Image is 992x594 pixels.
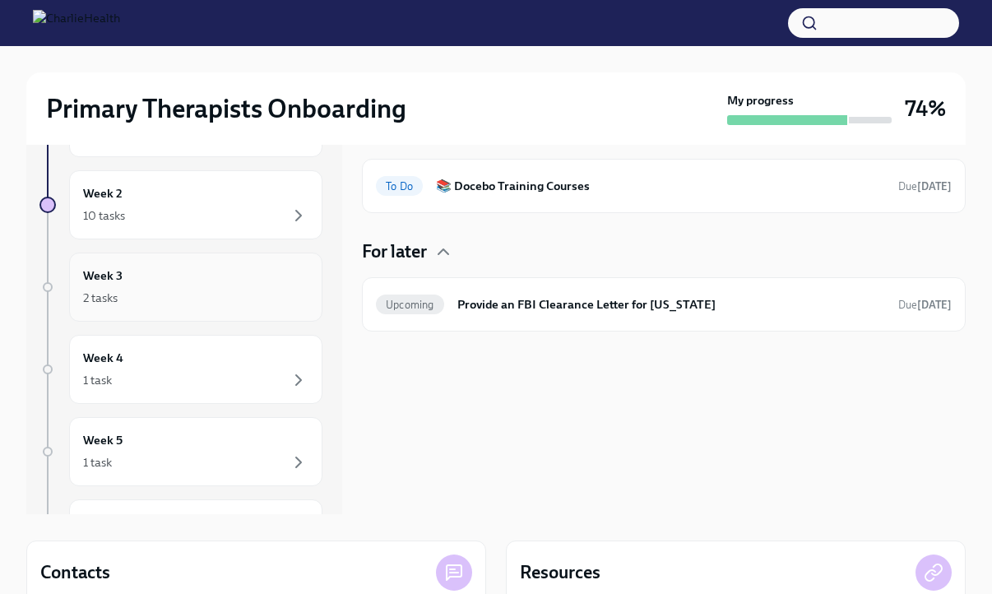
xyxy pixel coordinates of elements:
[83,431,123,449] h6: Week 5
[83,513,123,531] h6: Week 6
[457,295,885,313] h6: Provide an FBI Clearance Letter for [US_STATE]
[898,179,952,194] span: August 19th, 2025 07:00
[376,173,952,199] a: To Do📚 Docebo Training CoursesDue[DATE]
[727,92,794,109] strong: My progress
[40,560,110,585] h4: Contacts
[83,207,125,224] div: 10 tasks
[362,239,966,264] div: For later
[917,180,952,193] strong: [DATE]
[520,560,600,585] h4: Resources
[362,239,427,264] h4: For later
[898,297,952,313] span: September 11th, 2025 07:00
[898,299,952,311] span: Due
[83,349,123,367] h6: Week 4
[83,454,112,471] div: 1 task
[376,180,423,193] span: To Do
[83,267,123,285] h6: Week 3
[917,299,952,311] strong: [DATE]
[46,92,406,125] h2: Primary Therapists Onboarding
[898,180,952,193] span: Due
[83,290,118,306] div: 2 tasks
[39,335,322,404] a: Week 41 task
[376,299,444,311] span: Upcoming
[39,499,322,568] a: Week 6
[436,177,885,195] h6: 📚 Docebo Training Courses
[39,170,322,239] a: Week 210 tasks
[83,372,112,388] div: 1 task
[83,184,123,202] h6: Week 2
[39,417,322,486] a: Week 51 task
[905,94,946,123] h3: 74%
[376,291,952,318] a: UpcomingProvide an FBI Clearance Letter for [US_STATE]Due[DATE]
[33,10,120,36] img: CharlieHealth
[39,253,322,322] a: Week 32 tasks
